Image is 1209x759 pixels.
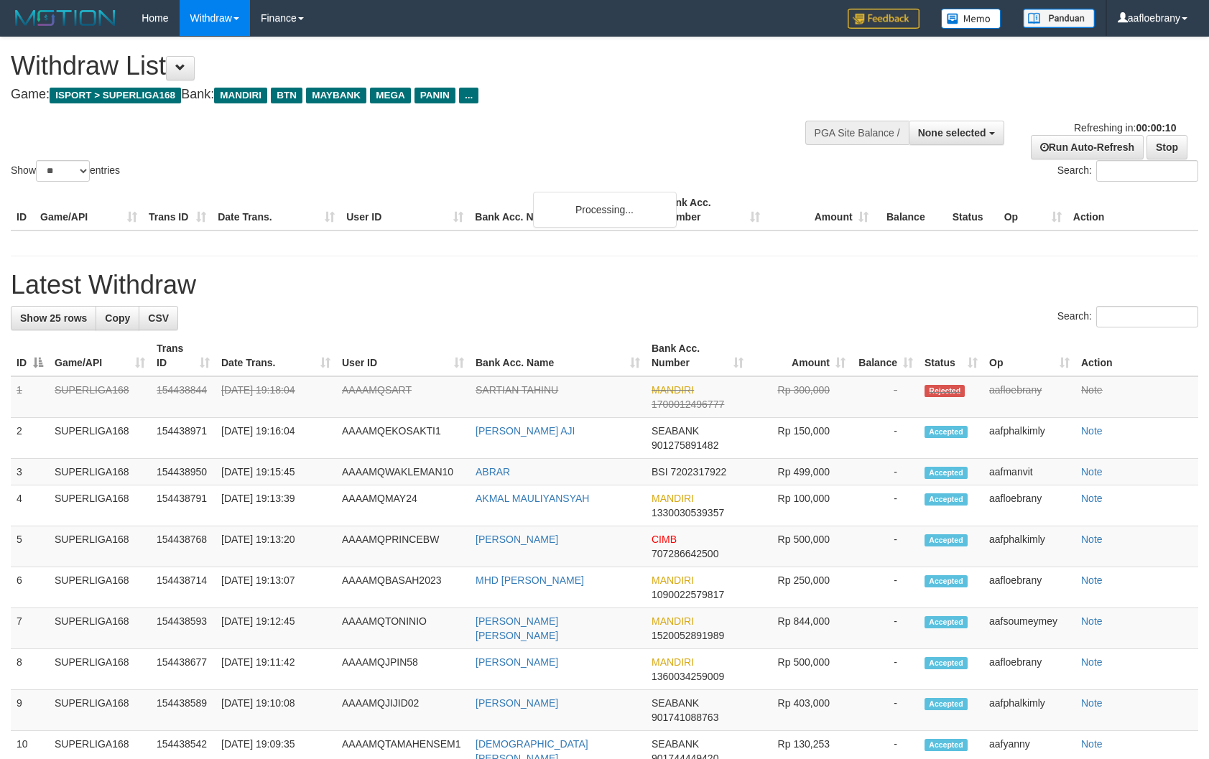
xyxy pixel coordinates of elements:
td: - [851,690,919,731]
td: aafloebrany [983,485,1075,526]
td: 5 [11,526,49,567]
a: Note [1081,466,1103,478]
span: Accepted [925,467,968,479]
a: SARTIAN TAHINU [476,384,558,396]
th: Balance: activate to sort column ascending [851,335,919,376]
span: SEABANK [652,738,699,750]
th: Game/API: activate to sort column ascending [49,335,151,376]
span: Copy 901275891482 to clipboard [652,439,718,451]
td: [DATE] 19:10:08 [216,690,336,731]
td: aafphalkimly [983,418,1075,459]
a: Note [1081,615,1103,627]
span: Accepted [925,426,968,438]
td: aafphalkimly [983,690,1075,731]
span: MANDIRI [652,656,694,668]
td: 154438593 [151,608,216,649]
th: Action [1075,335,1198,376]
td: Rp 499,000 [749,459,851,485]
img: MOTION_logo.png [11,7,120,29]
th: Balance [874,190,947,231]
th: Status [947,190,999,231]
td: AAAAMQPRINCEBW [336,526,470,567]
a: [PERSON_NAME] AJI [476,425,575,437]
th: ID [11,190,34,231]
span: Copy 901741088763 to clipboard [652,712,718,723]
span: Accepted [925,493,968,506]
a: [PERSON_NAME] [PERSON_NAME] [476,615,558,641]
a: AKMAL MAULIYANSYAH [476,493,589,504]
a: Stop [1147,135,1187,159]
td: 8 [11,649,49,690]
span: Copy 1330030539357 to clipboard [652,507,724,518]
td: - [851,526,919,567]
h1: Withdraw List [11,52,792,80]
a: Note [1081,697,1103,709]
th: Bank Acc. Name: activate to sort column ascending [470,335,646,376]
a: Note [1081,384,1103,396]
th: Action [1067,190,1198,231]
td: SUPERLIGA168 [49,567,151,608]
td: [DATE] 19:13:20 [216,526,336,567]
td: 154438714 [151,567,216,608]
span: Accepted [925,616,968,628]
a: [PERSON_NAME] [476,697,558,709]
a: MHD [PERSON_NAME] [476,574,584,586]
td: [DATE] 19:15:45 [216,459,336,485]
td: Rp 500,000 [749,526,851,567]
span: SEABANK [652,697,699,709]
a: Run Auto-Refresh [1031,135,1144,159]
td: AAAAMQMAY24 [336,485,470,526]
a: Note [1081,534,1103,545]
img: panduan.png [1023,9,1095,28]
th: ID: activate to sort column descending [11,335,49,376]
a: Note [1081,656,1103,668]
h1: Latest Withdraw [11,271,1198,299]
th: Op: activate to sort column ascending [983,335,1075,376]
img: Button%20Memo.svg [941,9,1001,29]
td: aafloebrany [983,376,1075,418]
span: Refreshing in: [1074,122,1176,134]
td: AAAAMQWAKLEMAN10 [336,459,470,485]
span: MAYBANK [306,88,366,103]
td: 4 [11,485,49,526]
a: [PERSON_NAME] [476,534,558,545]
select: Showentries [36,160,90,182]
td: 154438971 [151,418,216,459]
td: AAAAMQJIJID02 [336,690,470,731]
td: SUPERLIGA168 [49,526,151,567]
span: Accepted [925,657,968,669]
td: - [851,418,919,459]
td: 7 [11,608,49,649]
th: Date Trans.: activate to sort column ascending [216,335,336,376]
td: 154438844 [151,376,216,418]
td: - [851,567,919,608]
th: User ID [341,190,469,231]
span: Copy [105,312,130,324]
td: 6 [11,567,49,608]
label: Search: [1057,160,1198,182]
td: 154438589 [151,690,216,731]
th: Bank Acc. Number [657,190,765,231]
span: SEABANK [652,425,699,437]
td: 154438791 [151,485,216,526]
span: CSV [148,312,169,324]
td: 154438768 [151,526,216,567]
a: Copy [96,306,139,330]
span: Copy 1090022579817 to clipboard [652,589,724,600]
td: SUPERLIGA168 [49,376,151,418]
td: AAAAMQJPIN58 [336,649,470,690]
span: CIMB [652,534,677,545]
td: 154438677 [151,649,216,690]
td: Rp 100,000 [749,485,851,526]
td: Rp 844,000 [749,608,851,649]
span: Copy 1520052891989 to clipboard [652,630,724,641]
a: [PERSON_NAME] [476,656,558,668]
th: Game/API [34,190,143,231]
span: PANIN [414,88,455,103]
th: Amount [766,190,874,231]
span: Accepted [925,739,968,751]
td: Rp 500,000 [749,649,851,690]
a: Note [1081,425,1103,437]
td: - [851,376,919,418]
span: ... [459,88,478,103]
